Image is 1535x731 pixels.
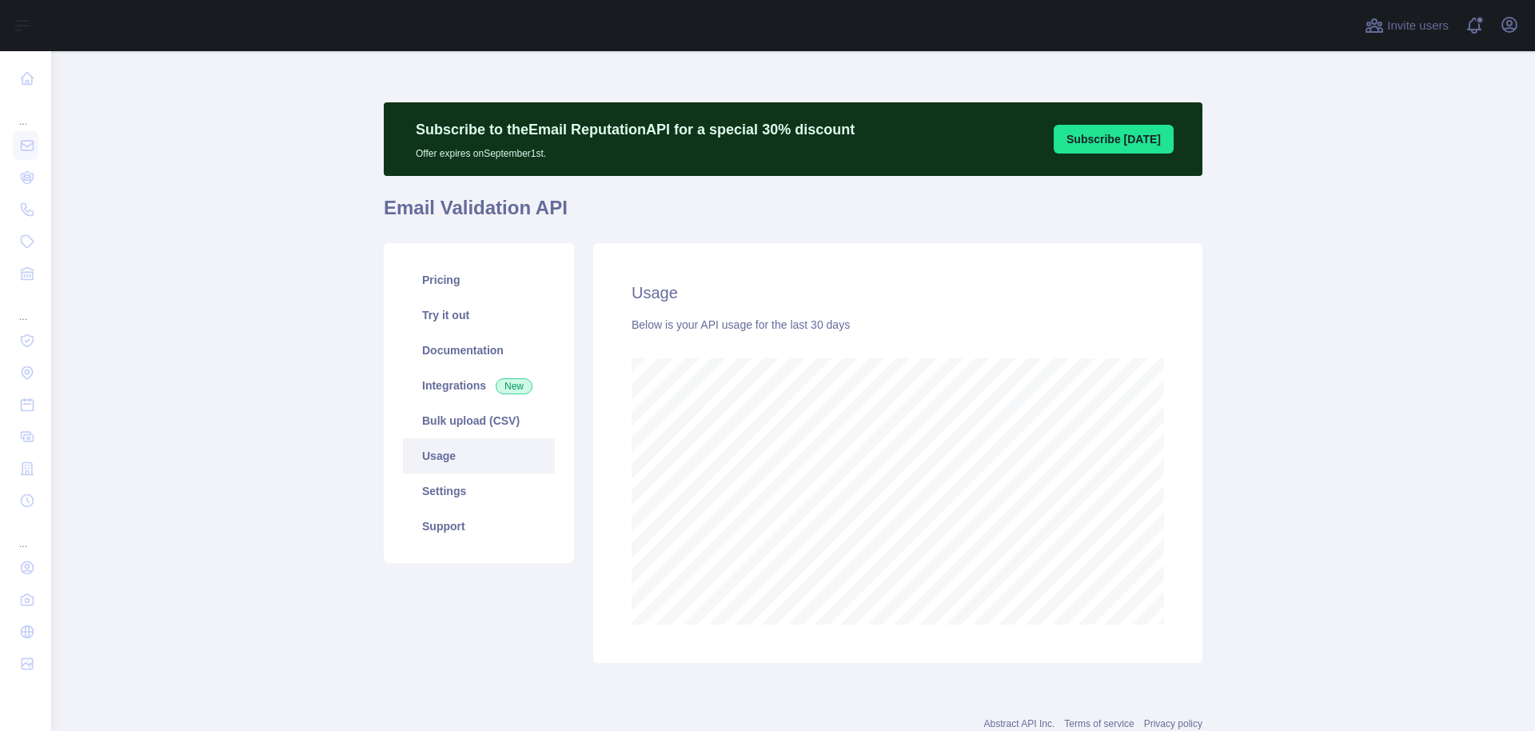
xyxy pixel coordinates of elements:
[403,403,555,438] a: Bulk upload (CSV)
[13,96,38,128] div: ...
[632,282,1164,304] h2: Usage
[403,473,555,509] a: Settings
[403,368,555,403] a: Integrations New
[403,438,555,473] a: Usage
[496,378,532,394] span: New
[1362,13,1452,38] button: Invite users
[13,518,38,550] div: ...
[403,262,555,298] a: Pricing
[1144,718,1202,729] a: Privacy policy
[416,118,855,141] p: Subscribe to the Email Reputation API for a special 30 % discount
[384,195,1202,234] h1: Email Validation API
[1387,17,1449,35] span: Invite users
[416,141,855,160] p: Offer expires on September 1st.
[984,718,1055,729] a: Abstract API Inc.
[632,317,1164,333] div: Below is your API usage for the last 30 days
[1054,125,1174,154] button: Subscribe [DATE]
[403,509,555,544] a: Support
[13,291,38,323] div: ...
[1064,718,1134,729] a: Terms of service
[403,298,555,333] a: Try it out
[403,333,555,368] a: Documentation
